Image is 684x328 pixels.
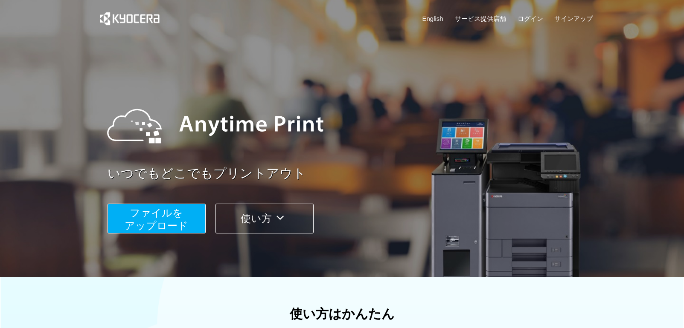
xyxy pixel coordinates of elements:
a: English [422,14,443,23]
a: サインアップ [554,14,593,23]
span: ファイルを ​​アップロード [125,207,188,231]
a: サービス提供店舗 [455,14,506,23]
a: ログイン [518,14,543,23]
a: いつでもどこでもプリントアウト [108,164,598,183]
button: 使い方 [215,204,314,233]
button: ファイルを​​アップロード [108,204,206,233]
